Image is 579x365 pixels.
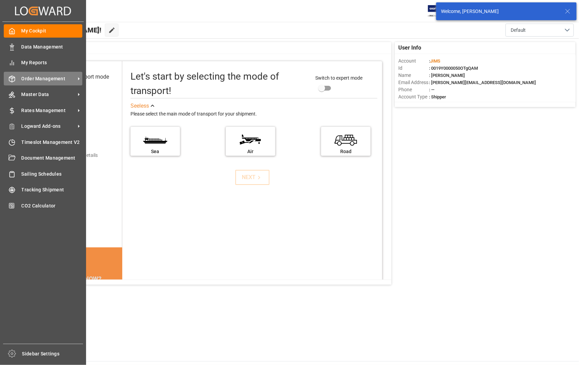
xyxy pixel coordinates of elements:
span: Logward Add-ons [22,123,75,130]
span: Phone [398,86,429,93]
a: Sailing Schedules [4,167,82,180]
a: Tracking Shipment [4,183,82,197]
div: See less [130,102,149,110]
div: Add shipping details [55,152,98,159]
div: NEXT [242,173,263,181]
span: Account [398,57,429,65]
span: JIMS [430,58,440,64]
div: Road [325,148,367,155]
span: Order Management [22,75,75,82]
span: Id [398,65,429,72]
span: Default [511,27,526,34]
div: Air [229,148,272,155]
span: Switch to expert mode [315,75,362,81]
span: My Reports [22,59,83,66]
span: Document Management [22,154,83,162]
span: : — [429,87,435,92]
span: Name [398,72,429,79]
a: Data Management [4,40,82,53]
img: Exertis%20JAM%20-%20Email%20Logo.jpg_1722504956.jpg [428,5,452,17]
a: Timeslot Management V2 [4,135,82,149]
div: Please select the main mode of transport for your shipment. [130,110,378,118]
span: : [PERSON_NAME][EMAIL_ADDRESS][DOMAIN_NAME] [429,80,536,85]
div: Welcome, [PERSON_NAME] [441,8,559,15]
div: Let's start by selecting the mode of transport! [130,69,308,98]
button: open menu [506,24,574,37]
span: Timeslot Management V2 [22,139,83,146]
span: Tracking Shipment [22,186,83,193]
a: My Reports [4,56,82,69]
span: Data Management [22,43,83,51]
span: Email Address [398,79,429,86]
span: Sidebar Settings [22,350,83,357]
a: CO2 Calculator [4,199,82,212]
div: Sea [134,148,177,155]
span: : [429,58,440,64]
span: : 0019Y0000050OTgQAM [429,66,478,71]
span: User Info [398,44,421,52]
span: Sailing Schedules [22,171,83,178]
span: Master Data [22,91,75,98]
span: Account Type [398,93,429,100]
span: CO2 Calculator [22,202,83,209]
span: : [PERSON_NAME] [429,73,465,78]
button: NEXT [235,170,270,185]
span: My Cockpit [22,27,83,35]
a: Document Management [4,151,82,165]
span: : Shipper [429,94,446,99]
span: Rates Management [22,107,75,114]
a: My Cockpit [4,24,82,38]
